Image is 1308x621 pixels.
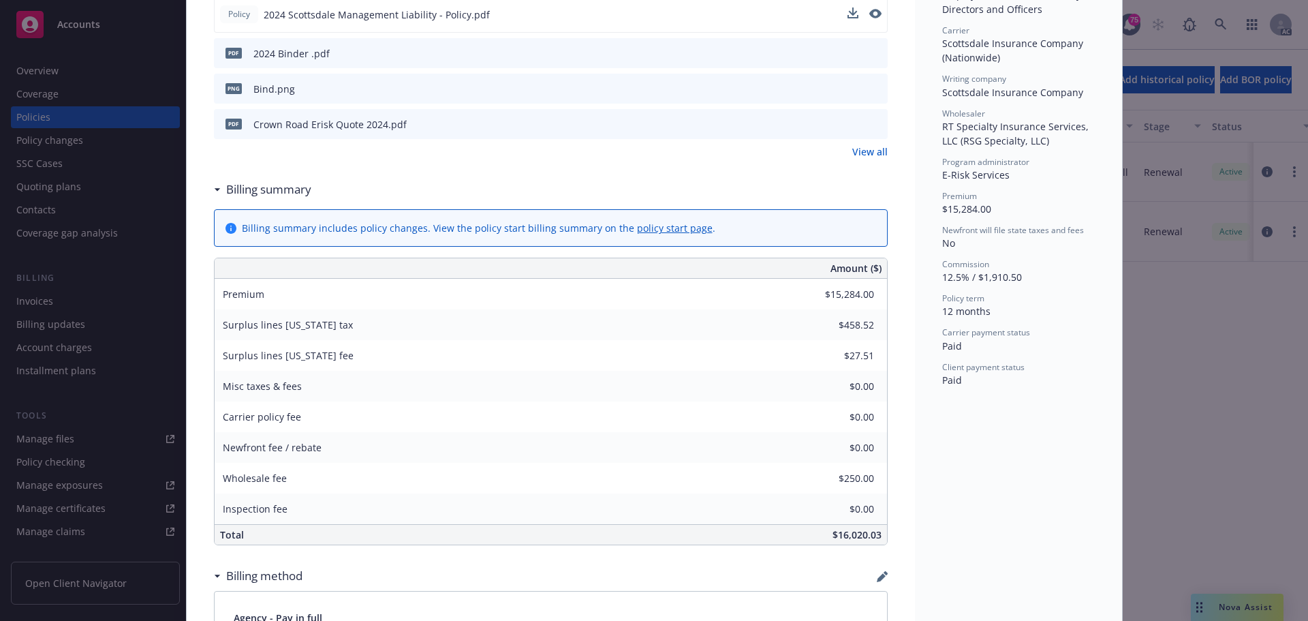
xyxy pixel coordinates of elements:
[942,156,1029,168] span: Program administrator
[253,82,295,96] div: Bind.png
[942,305,991,318] span: 12 months
[869,9,882,18] button: preview file
[942,237,955,249] span: No
[942,292,984,304] span: Policy term
[226,181,311,198] h3: Billing summary
[225,48,242,58] span: pdf
[848,46,859,61] button: download file
[942,224,1084,236] span: Newfront will file state taxes and fees
[637,222,713,234] a: policy start page
[832,528,882,541] span: $16,020.03
[225,119,242,129] span: pdf
[214,181,311,198] div: Billing summary
[942,202,991,215] span: $15,284.00
[223,502,287,515] span: Inspection fee
[847,7,858,22] button: download file
[942,37,1086,64] span: Scottsdale Insurance Company (Nationwide)
[942,339,962,352] span: Paid
[942,86,1083,99] span: Scottsdale Insurance Company
[794,468,882,489] input: 0.00
[214,567,302,585] div: Billing method
[794,499,882,519] input: 0.00
[942,168,1010,181] span: E-Risk Services
[852,145,888,159] a: View all
[223,349,354,362] span: Surplus lines [US_STATE] fee
[942,2,1095,16] div: Directors and Officers
[848,82,859,96] button: download file
[794,376,882,397] input: 0.00
[220,528,244,541] span: Total
[225,83,242,93] span: png
[794,284,882,305] input: 0.00
[942,120,1091,147] span: RT Specialty Insurance Services, LLC (RSG Specialty, LLC)
[794,346,882,366] input: 0.00
[942,25,969,36] span: Carrier
[223,380,302,393] span: Misc taxes & fees
[869,7,882,22] button: preview file
[226,567,302,585] h3: Billing method
[225,8,253,20] span: Policy
[942,73,1006,85] span: Writing company
[942,327,1030,338] span: Carrier payment status
[942,271,1022,284] span: 12.5% / $1,910.50
[794,407,882,427] input: 0.00
[942,108,985,119] span: Wholesaler
[942,190,977,202] span: Premium
[942,258,989,270] span: Commission
[870,46,882,61] button: preview file
[794,315,882,335] input: 0.00
[242,221,715,235] div: Billing summary includes policy changes. View the policy start billing summary on the .
[253,46,330,61] div: 2024 Binder .pdf
[223,441,322,454] span: Newfront fee / rebate
[830,261,882,275] span: Amount ($)
[223,410,301,423] span: Carrier policy fee
[870,117,882,132] button: preview file
[794,438,882,458] input: 0.00
[223,472,287,485] span: Wholesale fee
[942,361,1025,373] span: Client payment status
[848,117,859,132] button: download file
[264,7,490,22] span: 2024 Scottsdale Management Liability - Policy.pdf
[223,318,353,331] span: Surplus lines [US_STATE] tax
[223,288,264,301] span: Premium
[253,117,407,132] div: Crown Road Erisk Quote 2024.pdf
[870,82,882,96] button: preview file
[942,374,962,387] span: Paid
[847,7,858,18] button: download file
